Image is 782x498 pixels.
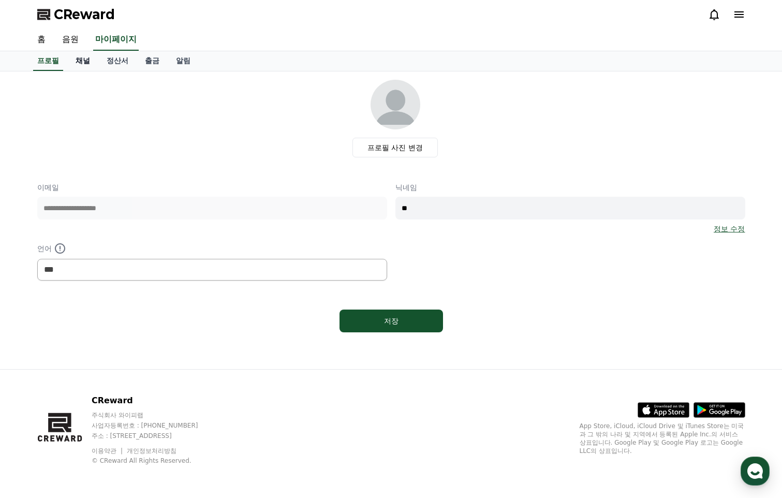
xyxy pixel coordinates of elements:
a: 대화 [68,328,134,354]
a: 홈 [3,328,68,354]
img: profile_image [371,80,420,129]
p: 이메일 [37,182,387,193]
a: 마이페이지 [93,29,139,51]
a: 출금 [137,51,168,71]
a: 설정 [134,328,199,354]
a: CReward [37,6,115,23]
span: 홈 [33,344,39,352]
span: 설정 [160,344,172,352]
button: 저장 [340,310,443,332]
a: 이용약관 [92,447,124,455]
div: 저장 [360,316,422,326]
a: 프로필 [33,51,63,71]
a: 개인정보처리방침 [127,447,176,455]
a: 음원 [54,29,87,51]
a: 알림 [168,51,199,71]
a: 정산서 [98,51,137,71]
span: CReward [54,6,115,23]
p: 언어 [37,242,387,255]
p: 닉네임 [395,182,745,193]
p: © CReward All Rights Reserved. [92,457,218,465]
span: 대화 [95,344,107,353]
a: 정보 수정 [714,224,745,234]
a: 채널 [67,51,98,71]
a: 홈 [29,29,54,51]
p: CReward [92,394,218,407]
label: 프로필 사진 변경 [352,138,438,157]
p: 사업자등록번호 : [PHONE_NUMBER] [92,421,218,430]
p: App Store, iCloud, iCloud Drive 및 iTunes Store는 미국과 그 밖의 나라 및 지역에서 등록된 Apple Inc.의 서비스 상표입니다. Goo... [580,422,745,455]
p: 주식회사 와이피랩 [92,411,218,419]
p: 주소 : [STREET_ADDRESS] [92,432,218,440]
